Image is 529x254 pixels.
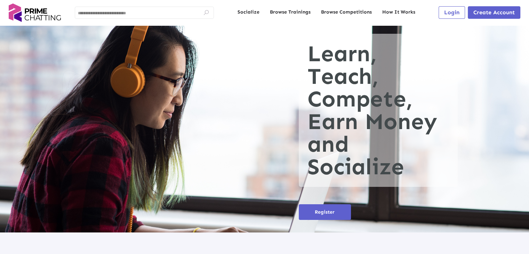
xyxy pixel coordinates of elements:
span: Register [315,209,335,215]
a: Browse Trainings [270,9,311,16]
a: Socialize [238,9,259,16]
img: logo [9,3,61,22]
h1: Learn, Teach, Compete, Earn Money and Socialize [299,34,458,187]
a: Browse Competitions [321,9,372,16]
span: Create Account [473,9,515,16]
button: Login [439,6,465,19]
button: Create Account [468,6,520,19]
button: Register [299,204,351,220]
span: Login [444,9,459,16]
a: How It Works [382,9,415,16]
